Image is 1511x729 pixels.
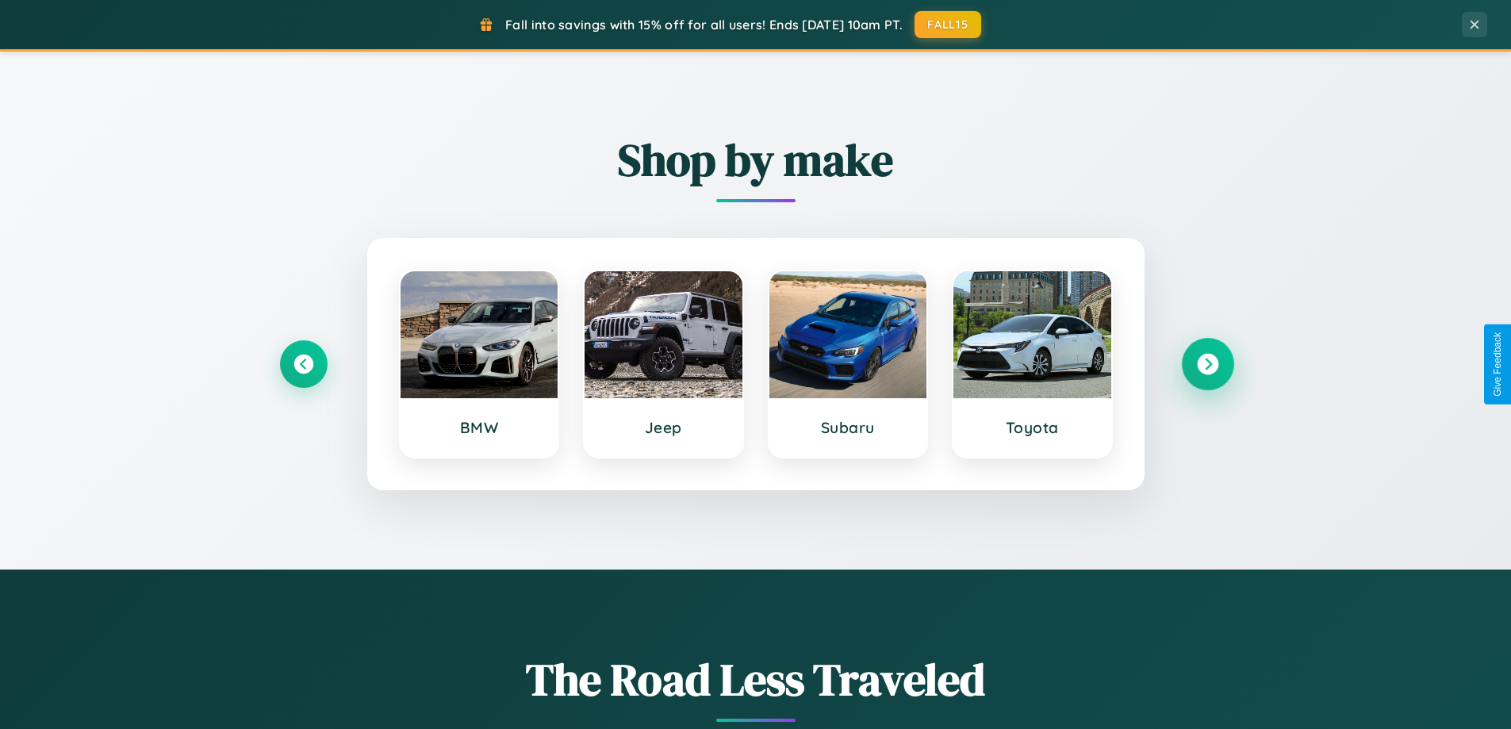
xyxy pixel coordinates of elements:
[1492,332,1503,397] div: Give Feedback
[280,649,1232,710] h1: The Road Less Traveled
[505,17,903,33] span: Fall into savings with 15% off for all users! Ends [DATE] 10am PT.
[280,129,1232,190] h2: Shop by make
[915,11,981,38] button: FALL15
[600,418,727,437] h3: Jeep
[416,418,543,437] h3: BMW
[785,418,911,437] h3: Subaru
[969,418,1095,437] h3: Toyota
